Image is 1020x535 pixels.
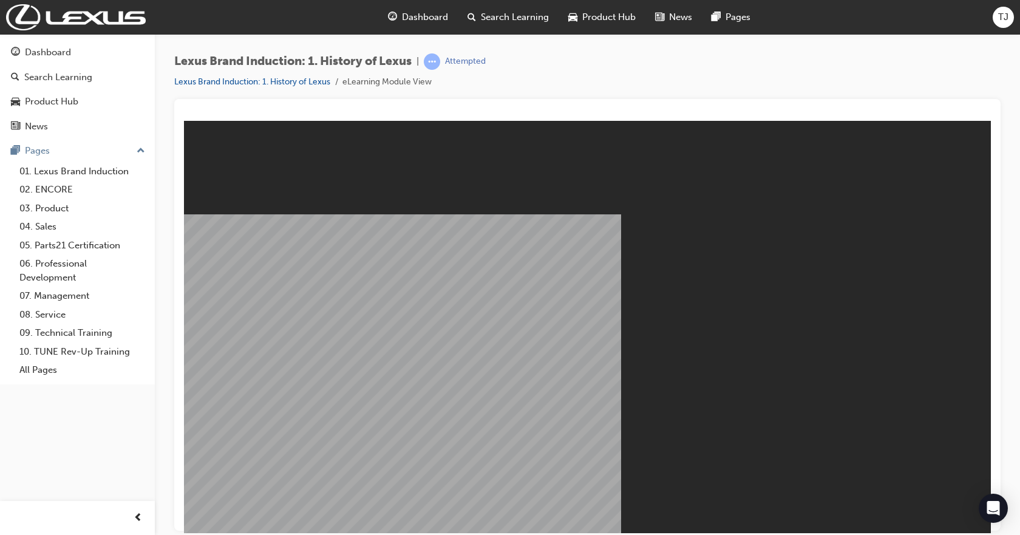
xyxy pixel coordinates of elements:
[5,90,150,113] a: Product Hub
[25,46,71,60] div: Dashboard
[702,5,760,30] a: pages-iconPages
[25,120,48,134] div: News
[481,10,549,24] span: Search Learning
[669,10,692,24] span: News
[15,254,150,287] a: 06. Professional Development
[582,10,636,24] span: Product Hub
[5,41,150,64] a: Dashboard
[15,236,150,255] a: 05. Parts21 Certification
[712,10,721,25] span: pages-icon
[15,199,150,218] a: 03. Product
[5,140,150,162] button: Pages
[174,55,412,69] span: Lexus Brand Induction: 1. History of Lexus
[11,47,20,58] span: guage-icon
[445,56,486,67] div: Attempted
[458,5,559,30] a: search-iconSearch Learning
[15,324,150,342] a: 09. Technical Training
[559,5,645,30] a: car-iconProduct Hub
[15,361,150,380] a: All Pages
[15,305,150,324] a: 08. Service
[388,10,397,25] span: guage-icon
[134,511,143,526] span: prev-icon
[15,180,150,199] a: 02. ENCORE
[25,95,78,109] div: Product Hub
[5,39,150,140] button: DashboardSearch LearningProduct HubNews
[15,342,150,361] a: 10. TUNE Rev-Up Training
[15,162,150,181] a: 01. Lexus Brand Induction
[979,494,1008,523] div: Open Intercom Messenger
[342,75,432,89] li: eLearning Module View
[402,10,448,24] span: Dashboard
[174,77,330,87] a: Lexus Brand Induction: 1. History of Lexus
[5,66,150,89] a: Search Learning
[15,287,150,305] a: 07. Management
[467,10,476,25] span: search-icon
[24,70,92,84] div: Search Learning
[11,121,20,132] span: news-icon
[6,4,146,30] img: Trak
[998,10,1008,24] span: TJ
[993,7,1014,28] button: TJ
[424,53,440,70] span: learningRecordVerb_ATTEMPT-icon
[137,143,145,159] span: up-icon
[726,10,750,24] span: Pages
[416,55,419,69] span: |
[568,10,577,25] span: car-icon
[15,217,150,236] a: 04. Sales
[11,146,20,157] span: pages-icon
[655,10,664,25] span: news-icon
[5,115,150,138] a: News
[11,72,19,83] span: search-icon
[25,144,50,158] div: Pages
[11,97,20,107] span: car-icon
[378,5,458,30] a: guage-iconDashboard
[645,5,702,30] a: news-iconNews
